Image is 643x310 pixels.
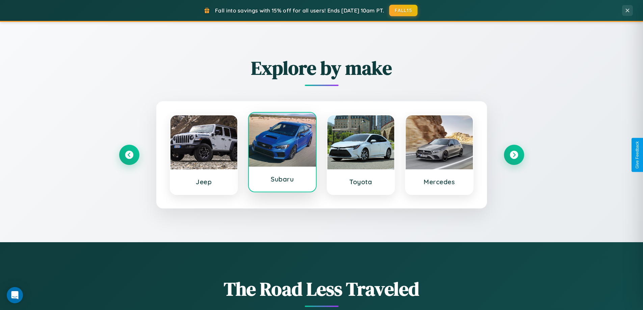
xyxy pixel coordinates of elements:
[412,178,466,186] h3: Mercedes
[215,7,384,14] span: Fall into savings with 15% off for all users! Ends [DATE] 10am PT.
[119,55,524,81] h2: Explore by make
[177,178,231,186] h3: Jeep
[256,175,309,183] h3: Subaru
[334,178,388,186] h3: Toyota
[7,287,23,303] div: Open Intercom Messenger
[119,276,524,302] h1: The Road Less Traveled
[389,5,418,16] button: FALL15
[635,141,640,169] div: Give Feedback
